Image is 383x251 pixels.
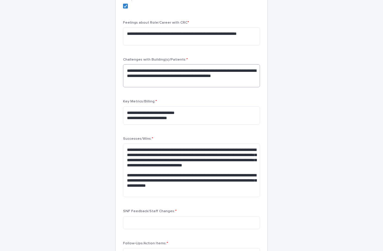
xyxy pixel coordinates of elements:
span: SNF Feedback/Staff Changes: [123,209,177,213]
span: Follow-Ups/Action Items: [123,242,168,245]
span: Successes/Wins: [123,137,153,141]
span: Feelings about Role/Career with CRC [123,21,189,25]
span: Key Metrics/Billing: [123,100,157,103]
span: Challenges with Building(s)/Patients: [123,58,188,62]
